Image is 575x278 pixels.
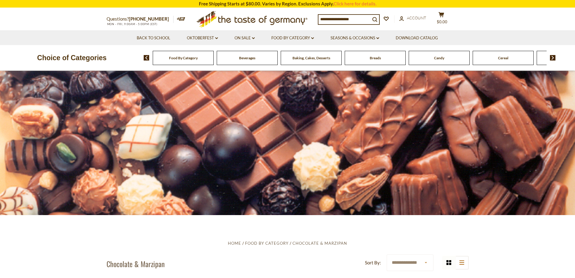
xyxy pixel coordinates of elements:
a: Back to School [137,35,170,41]
a: Food By Category [271,35,314,41]
img: next arrow [550,55,556,61]
label: Sort By: [365,259,381,267]
a: Breads [370,56,381,60]
a: Food By Category [169,56,198,60]
a: Baking, Cakes, Desserts [292,56,330,60]
a: Candy [434,56,444,60]
a: Cereal [498,56,508,60]
a: [PHONE_NUMBER] [129,16,169,21]
a: Download Catalog [396,35,438,41]
a: Beverages [239,56,255,60]
a: Oktoberfest [187,35,218,41]
a: Chocolate & Marzipan [292,241,347,246]
p: Questions? [107,15,174,23]
a: Click here for details. [334,1,376,6]
button: $0.00 [433,12,451,27]
span: Account [407,15,426,20]
a: Seasons & Occasions [331,35,379,41]
span: MON - FRI, 9:00AM - 5:00PM (EST) [107,22,158,26]
a: Home [228,241,241,246]
img: previous arrow [144,55,149,61]
a: Food By Category [245,241,289,246]
h1: Chocolate & Marzipan [107,259,165,268]
a: On Sale [235,35,255,41]
span: $0.00 [437,19,447,24]
a: Account [399,15,426,21]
